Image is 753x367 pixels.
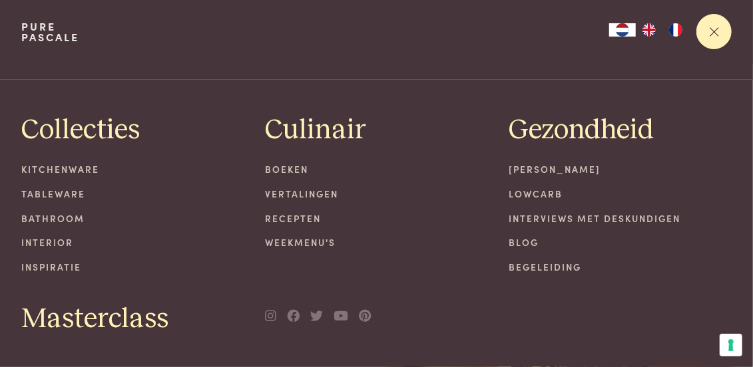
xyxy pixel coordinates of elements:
a: Interior [21,235,244,249]
a: Weekmenu's [265,235,488,249]
a: Lowcarb [509,187,732,201]
a: Vertalingen [265,187,488,201]
a: Bathroom [21,211,244,225]
button: Uw voorkeuren voor toestemming voor trackingtechnologieën [720,334,742,356]
a: Interviews met deskundigen [509,211,732,225]
a: Boeken [265,162,488,176]
a: Recepten [265,211,488,225]
a: [PERSON_NAME] [509,162,732,176]
a: Tableware [21,187,244,201]
a: Culinair [265,113,366,148]
aside: Language selected: Nederlands [609,23,689,37]
a: EN [636,23,662,37]
a: Masterclass [21,302,168,337]
a: Blog [509,235,732,249]
a: Inspiratie [21,260,244,274]
a: PurePascale [21,21,79,43]
a: Kitchenware [21,162,244,176]
a: Begeleiding [509,260,732,274]
a: FR [662,23,689,37]
div: Language [609,23,636,37]
a: NL [609,23,636,37]
a: Collecties [21,113,140,148]
a: Gezondheid [509,113,654,148]
ul: Language list [636,23,689,37]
